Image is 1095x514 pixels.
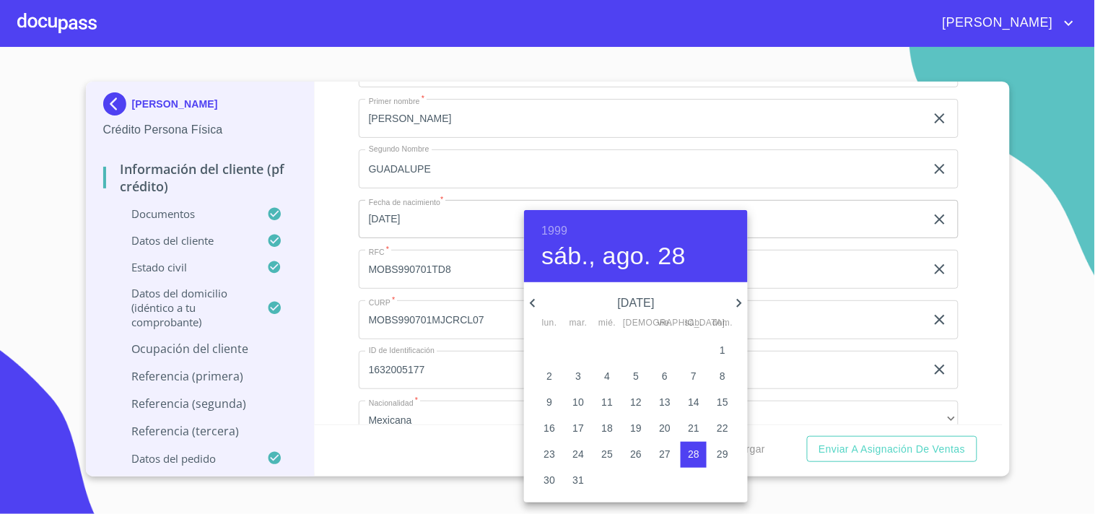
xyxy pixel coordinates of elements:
button: 15 [710,390,736,416]
button: 30 [536,468,562,494]
p: 24 [572,447,584,461]
button: 6 [652,364,678,390]
p: 21 [688,421,699,435]
span: mar. [565,316,591,331]
span: dom. [710,316,736,331]
p: 25 [601,447,613,461]
span: vie. [652,316,678,331]
p: [DATE] [541,295,730,312]
button: 17 [565,416,591,442]
span: mié. [594,316,620,331]
p: 13 [659,395,671,409]
button: 7 [681,364,707,390]
button: 22 [710,416,736,442]
p: 17 [572,421,584,435]
p: 20 [659,421,671,435]
button: 3 [565,364,591,390]
p: 19 [630,421,642,435]
button: 25 [594,442,620,468]
p: 9 [546,395,552,409]
span: [DEMOGRAPHIC_DATA]. [623,316,649,331]
p: 11 [601,395,613,409]
p: 29 [717,447,728,461]
button: 14 [681,390,707,416]
p: 5 [633,369,639,383]
button: 27 [652,442,678,468]
button: 5 [623,364,649,390]
button: 24 [565,442,591,468]
p: 18 [601,421,613,435]
p: 30 [544,473,555,487]
p: 23 [544,447,555,461]
button: 26 [623,442,649,468]
button: 4 [594,364,620,390]
p: 28 [688,447,699,461]
p: 12 [630,395,642,409]
button: 19 [623,416,649,442]
button: 2 [536,364,562,390]
button: sáb., ago. 28 [541,241,686,271]
button: 11 [594,390,620,416]
p: 22 [717,421,728,435]
button: 1 [710,338,736,364]
button: 1999 [541,221,567,241]
button: 29 [710,442,736,468]
p: 14 [688,395,699,409]
p: 4 [604,369,610,383]
p: 8 [720,369,725,383]
p: 1 [720,343,725,357]
span: sáb. [681,316,707,331]
p: 10 [572,395,584,409]
p: 7 [691,369,697,383]
button: 13 [652,390,678,416]
span: lun. [536,316,562,331]
p: 16 [544,421,555,435]
button: 20 [652,416,678,442]
button: 16 [536,416,562,442]
button: 31 [565,468,591,494]
button: 23 [536,442,562,468]
p: 26 [630,447,642,461]
button: 21 [681,416,707,442]
button: 28 [681,442,707,468]
button: 18 [594,416,620,442]
p: 27 [659,447,671,461]
button: 12 [623,390,649,416]
p: 3 [575,369,581,383]
p: 2 [546,369,552,383]
button: 8 [710,364,736,390]
p: 15 [717,395,728,409]
button: 10 [565,390,591,416]
p: 31 [572,473,584,487]
button: 9 [536,390,562,416]
p: 6 [662,369,668,383]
